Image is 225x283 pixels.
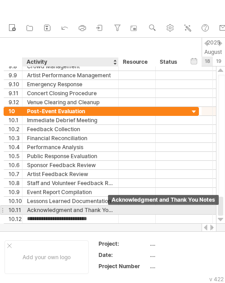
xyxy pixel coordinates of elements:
[9,116,22,124] div: 10.1
[9,107,22,115] div: 10
[99,251,148,259] div: Date:
[27,206,114,214] div: Acknowledgment and Thank You Notes
[27,71,114,80] div: Artist Performance Management
[27,107,114,115] div: Post-Event Evaluation
[27,134,114,142] div: Financial Reconciliation
[9,179,22,187] div: 10.8
[108,195,219,205] div: Acknowledgment and Thank You Notes
[9,80,22,88] div: 9.10
[9,89,22,97] div: 9.11
[27,152,114,160] div: Public Response Evaluation
[27,197,114,205] div: Lessons Learned Documentation
[9,125,22,133] div: 10.2
[27,179,114,187] div: Staff and Volunteer Feedback Review
[27,125,114,133] div: Feedback Collection
[27,80,114,88] div: Emergency Response
[9,215,22,223] div: 10.12
[27,161,114,169] div: Sponsor Feedback Review
[9,197,22,205] div: 10.10
[4,240,89,274] div: Add your own logo
[9,161,22,169] div: 10.6
[9,98,22,106] div: 9.12
[99,262,148,270] div: Project Number
[123,57,150,66] div: Resource
[209,276,224,283] div: v 422
[99,240,148,248] div: Project:
[27,57,113,66] div: Activity
[9,206,22,214] div: 10.11
[202,57,213,66] div: Monday, 18 August 2025
[9,152,22,160] div: 10.5
[27,89,114,97] div: Concert Closing Procedure
[160,57,180,66] div: Status
[27,188,114,196] div: Event Report Compilation
[9,134,22,142] div: 10.3
[213,57,224,66] div: Tuesday, 19 August 2025
[27,143,114,151] div: Performance Analysis
[9,170,22,178] div: 10.7
[27,170,114,178] div: Artist Feedback Review
[9,188,22,196] div: 10.9
[27,116,114,124] div: Immediate Debrief Meeting
[9,143,22,151] div: 10.4
[9,71,22,80] div: 9.9
[27,98,114,106] div: Venue Clearing and Cleanup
